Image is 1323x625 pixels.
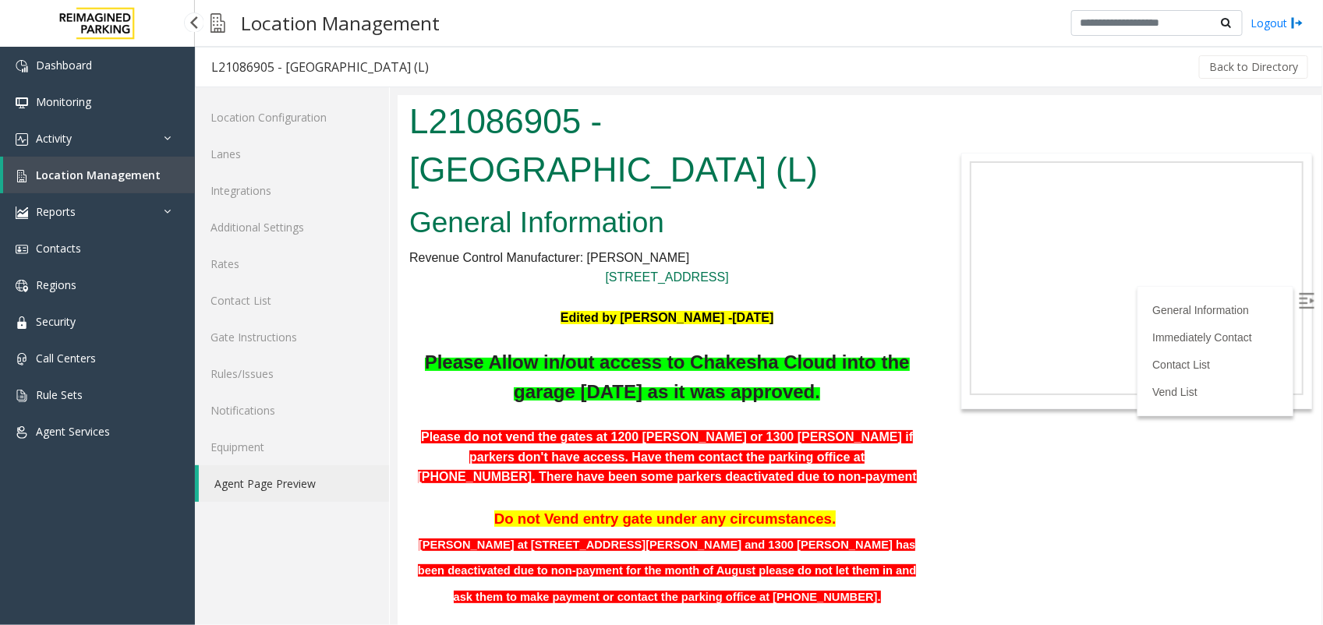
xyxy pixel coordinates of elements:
a: Contact List [755,263,812,276]
a: Location Management [3,157,195,193]
span: Dashboard [36,58,92,72]
a: Lanes [195,136,389,172]
a: Integrations [195,172,389,209]
a: General Information [755,209,851,221]
span: Monitoring [36,94,91,109]
span: Call Centers [36,351,96,365]
span: Rule Sets [36,387,83,402]
a: Rules/Issues [195,355,389,392]
img: 'icon' [16,280,28,292]
button: Back to Directory [1199,55,1308,79]
span: Reports [36,204,76,219]
a: Immediately Contact [755,236,854,249]
a: Equipment [195,429,389,465]
span: Location Management [36,168,161,182]
img: 'icon' [16,60,28,72]
a: Agent Page Preview [199,465,389,502]
img: 'icon' [16,170,28,182]
h1: L21086905 - [GEOGRAPHIC_DATA] (L) [12,2,527,98]
span: /out access to Chakesha Cloud into the garage [DATE] as it was approved. [116,256,511,307]
img: 'icon' [16,316,28,329]
img: logout [1291,15,1304,31]
span: Contacts [36,241,81,256]
span: Security [36,314,76,329]
font: Edited by [PERSON_NAME] -[DATE] [163,216,376,229]
span: Please A [27,256,104,277]
a: Location Configuration [195,99,389,136]
img: 'icon' [16,243,28,256]
a: Contact List [195,282,389,319]
a: Gate Instructions [195,319,389,355]
a: Rates [195,245,389,282]
img: 'icon' [16,133,28,146]
span: Activity [36,131,72,146]
span: Revenue Control Manufacturer: [PERSON_NAME] [12,156,292,169]
img: 'icon' [16,390,28,402]
img: 'icon' [16,207,28,219]
span: llow in [104,256,163,278]
img: pageIcon [210,4,225,42]
h3: Location Management [233,4,447,42]
a: Notifications [195,392,389,429]
h2: General Information [12,108,527,148]
a: Vend List [755,291,800,303]
img: 'icon' [16,353,28,365]
div: L21086905 - [GEOGRAPHIC_DATA] (L) [211,57,429,77]
font: [PERSON_NAME] at [STREET_ADDRESS][PERSON_NAME] and 1300 [PERSON_NAME] has been deactivated due to... [20,443,518,508]
a: [STREET_ADDRESS] [207,175,331,189]
img: 'icon' [16,97,28,109]
a: Additional Settings [195,209,389,245]
span: Please do not vend the gates at 1200 [PERSON_NAME] or 1300 [PERSON_NAME] if parkers don't have ac... [20,335,519,388]
img: Open/Close Sidebar Menu [901,198,917,214]
a: Logout [1250,15,1304,31]
span: Regions [36,277,76,292]
span: Agent Services [36,424,110,439]
span: Do not Vend entry gate under any circumstances. [97,415,439,432]
img: 'icon' [16,426,28,439]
